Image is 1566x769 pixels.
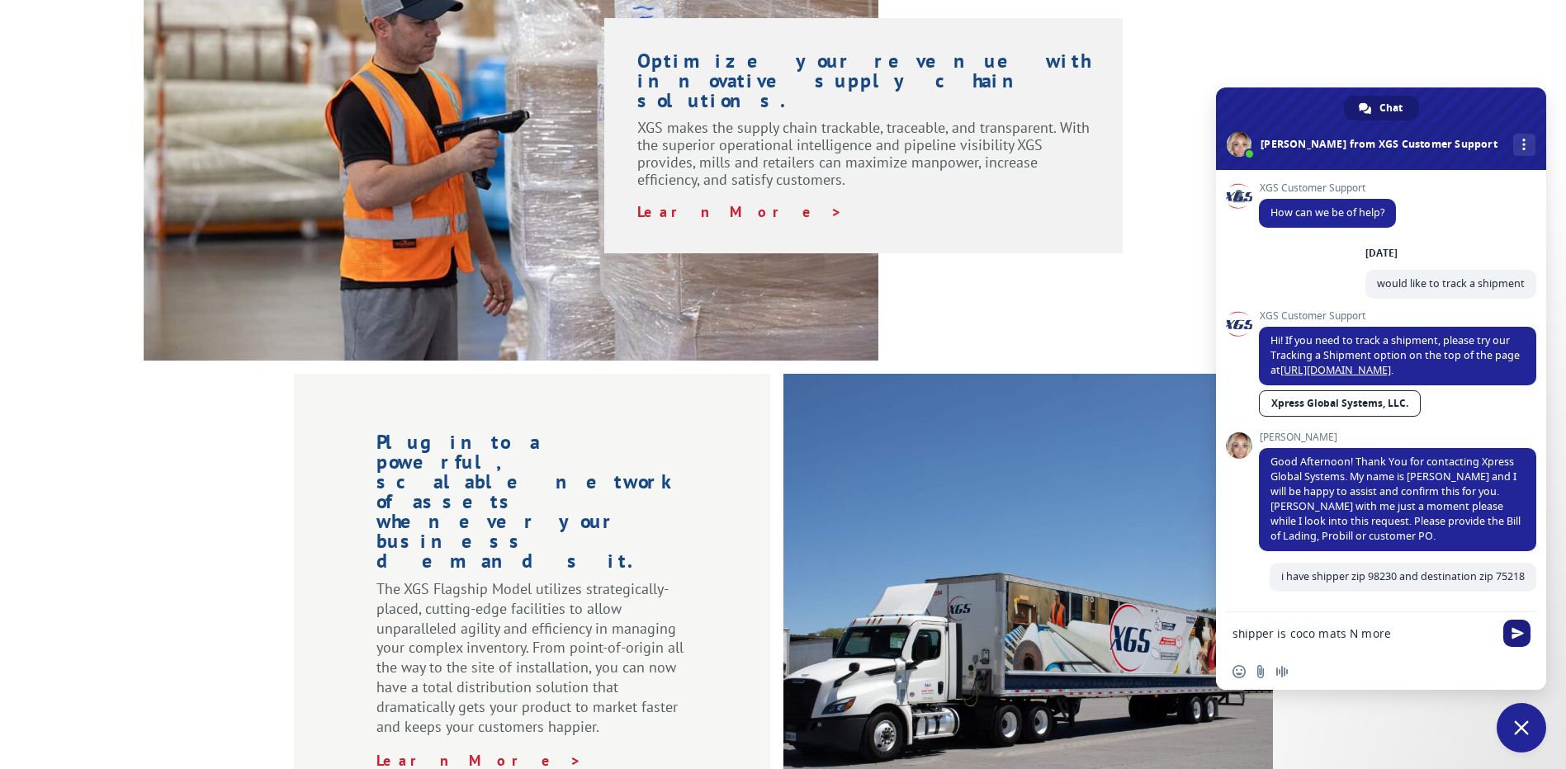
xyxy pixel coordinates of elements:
[1259,310,1536,322] span: XGS Customer Support
[1270,333,1520,377] span: Hi! If you need to track a shipment, please try our Tracking a Shipment option on the top of the ...
[376,432,688,579] h1: Plug into a powerful, scalable network of assets whenever your business demands it.
[1503,620,1531,647] span: Send
[1254,665,1267,678] span: Send a file
[637,51,1091,119] h1: Optimize your revenue with innovative supply chain solutions.
[1379,96,1403,120] span: Chat
[1344,96,1419,120] div: Chat
[1513,134,1535,156] div: More channels
[637,119,1091,203] p: XGS makes the supply chain trackable, traceable, and transparent. With the superior operational i...
[1259,390,1421,417] a: Xpress Global Systems, LLC.
[1497,703,1546,752] div: Close chat
[1275,665,1289,678] span: Audio message
[1259,432,1536,443] span: [PERSON_NAME]
[1270,455,1521,543] span: Good Afternoon! Thank You for contacting Xpress Global Systems. My name is [PERSON_NAME] and I wi...
[1232,626,1493,641] textarea: Compose your message...
[1259,182,1396,194] span: XGS Customer Support
[1377,276,1525,290] span: would like to track a shipment
[1281,569,1525,583] span: i have shipper zip 98230 and destination zip 75218
[1280,363,1391,377] a: [URL][DOMAIN_NAME]
[637,202,843,221] a: Learn More >
[1270,205,1384,219] span: How can we be of help?
[1365,248,1398,258] div: [DATE]
[376,579,688,751] p: The XGS Flagship Model utilizes strategically-placed, cutting-edge facilities to allow unparallel...
[1232,665,1246,678] span: Insert an emoji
